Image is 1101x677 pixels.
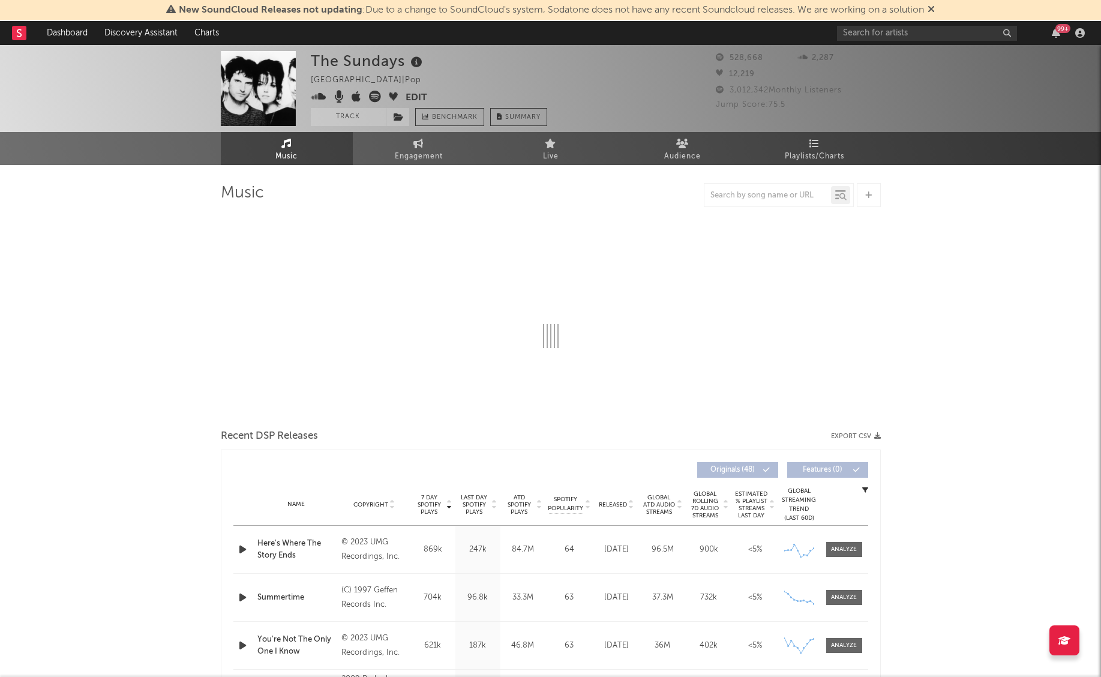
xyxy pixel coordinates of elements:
span: Features ( 0 ) [795,466,850,474]
div: [GEOGRAPHIC_DATA] | Pop [311,73,435,88]
a: Live [485,132,617,165]
span: Spotify Popularity [548,495,583,513]
a: Discovery Assistant [96,21,186,45]
span: Released [599,501,627,508]
span: 528,668 [716,54,763,62]
div: 33.3M [503,592,542,604]
div: © 2023 UMG Recordings, Inc. [341,535,407,564]
button: Summary [490,108,547,126]
div: (C) 1997 Geffen Records Inc. [341,583,407,612]
button: Edit [406,91,427,106]
div: 187k [458,640,497,652]
span: Estimated % Playlist Streams Last Day [735,490,768,519]
button: Export CSV [831,433,881,440]
span: 12,219 [716,70,755,78]
div: 63 [548,640,590,652]
button: 99+ [1052,28,1060,38]
div: [DATE] [596,544,637,556]
button: Features(0) [787,462,868,478]
div: 36M [643,640,683,652]
a: Music [221,132,353,165]
span: Music [275,149,298,164]
div: Name [257,500,336,509]
span: Last Day Spotify Plays [458,494,490,516]
div: 46.8M [503,640,542,652]
span: 7 Day Spotify Plays [413,494,445,516]
div: 96.8k [458,592,497,604]
div: 64 [548,544,590,556]
button: Track [311,108,386,126]
span: 3,012,342 Monthly Listeners [716,86,842,94]
a: Playlists/Charts [749,132,881,165]
span: Benchmark [432,110,478,125]
span: Playlists/Charts [785,149,844,164]
span: : Due to a change to SoundCloud's system, Sodatone does not have any recent Soundcloud releases. ... [179,5,924,15]
div: <5% [735,640,775,652]
div: 247k [458,544,497,556]
input: Search for artists [837,26,1017,41]
div: 84.7M [503,544,542,556]
div: © 2023 UMG Recordings, Inc. [341,631,407,660]
span: Summary [505,114,541,121]
a: Engagement [353,132,485,165]
div: 621k [413,640,452,652]
a: Dashboard [38,21,96,45]
span: Global ATD Audio Streams [643,494,676,516]
span: Global Rolling 7D Audio Streams [689,490,722,519]
div: 37.3M [643,592,683,604]
div: 732k [689,592,729,604]
div: 900k [689,544,729,556]
a: Charts [186,21,227,45]
span: Originals ( 48 ) [705,466,760,474]
a: Benchmark [415,108,484,126]
div: <5% [735,544,775,556]
span: ATD Spotify Plays [503,494,535,516]
span: Jump Score: 75.5 [716,101,785,109]
input: Search by song name or URL [704,191,831,200]
div: Global Streaming Trend (Last 60D) [781,487,817,523]
div: <5% [735,592,775,604]
a: Summertime [257,592,336,604]
span: Engagement [395,149,443,164]
span: Dismiss [928,5,935,15]
div: 96.5M [643,544,683,556]
div: 869k [413,544,452,556]
span: Live [543,149,559,164]
span: Recent DSP Releases [221,429,318,444]
div: The Sundays [311,51,425,71]
div: 63 [548,592,590,604]
span: Copyright [353,501,388,508]
span: New SoundCloud Releases not updating [179,5,362,15]
div: 402k [689,640,729,652]
div: [DATE] [596,592,637,604]
div: 704k [413,592,452,604]
div: 99 + [1055,24,1070,33]
a: You're Not The Only One I Know [257,634,336,657]
div: [DATE] [596,640,637,652]
button: Originals(48) [697,462,778,478]
a: Here's Where The Story Ends [257,538,336,561]
span: Audience [664,149,701,164]
a: Audience [617,132,749,165]
span: 2,287 [798,54,834,62]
